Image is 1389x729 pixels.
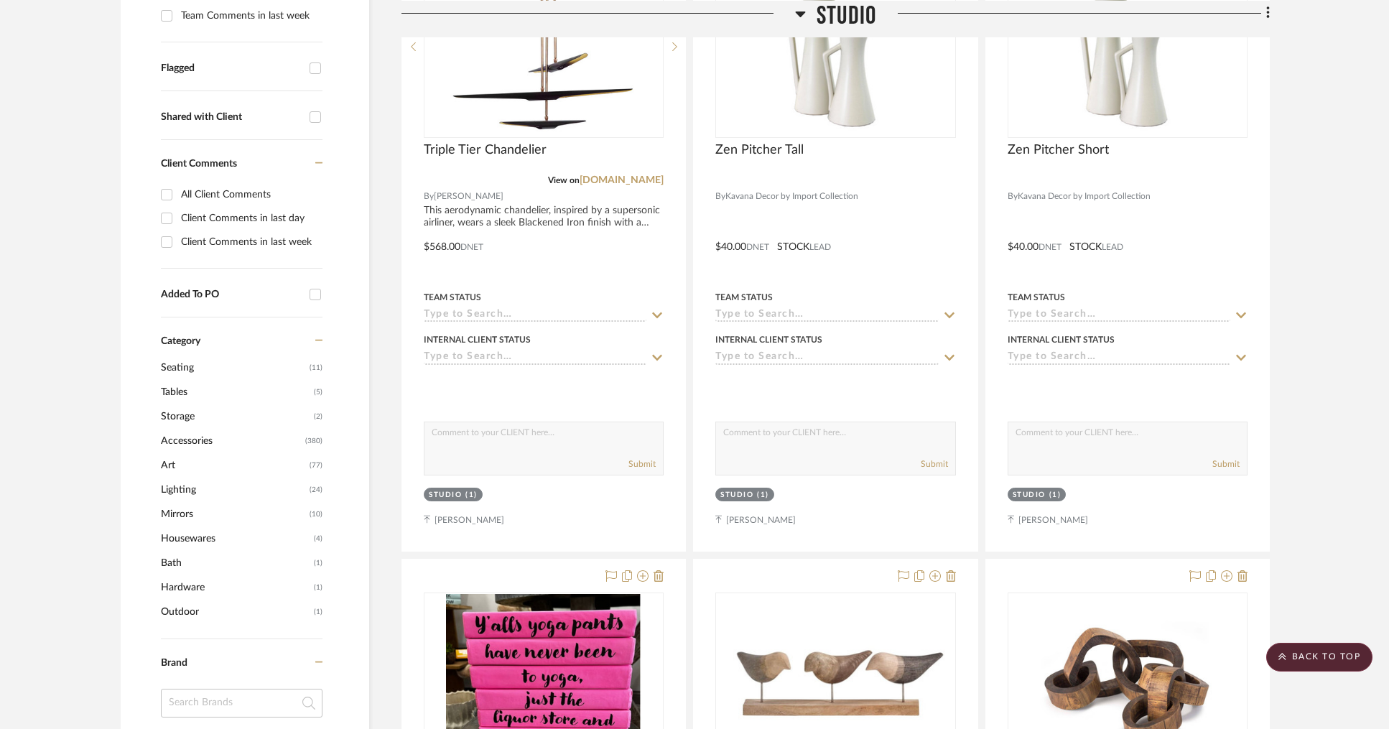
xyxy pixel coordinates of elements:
div: (1) [465,490,478,501]
span: (11) [310,356,322,379]
scroll-to-top-button: BACK TO TOP [1266,643,1372,672]
span: (24) [310,478,322,501]
span: Outdoor [161,600,310,624]
a: [DOMAIN_NAME] [580,175,664,185]
input: Type to Search… [715,351,938,365]
span: Lighting [161,478,306,502]
div: Added To PO [161,289,302,301]
div: Client Comments in last day [181,207,319,230]
span: Zen Pitcher Short [1008,142,1109,158]
span: Hardware [161,575,310,600]
span: Category [161,335,200,348]
div: Team Status [715,291,773,304]
span: (1) [314,576,322,599]
input: Type to Search… [715,309,938,322]
span: [PERSON_NAME] [434,190,503,203]
span: Mirrors [161,502,306,526]
div: Studio [429,490,462,501]
button: Submit [1212,458,1240,470]
span: Accessories [161,429,302,453]
span: Bath [161,551,310,575]
span: (4) [314,527,322,550]
span: Zen Pitcher Tall [715,142,804,158]
input: Type to Search… [1008,309,1230,322]
span: (380) [305,429,322,452]
div: Team Status [424,291,481,304]
input: Type to Search… [424,309,646,322]
span: Kavana Decor by Import Collection [725,190,858,203]
span: Kavana Decor by Import Collection [1018,190,1151,203]
button: Submit [628,458,656,470]
span: By [715,190,725,203]
div: Internal Client Status [424,333,531,346]
input: Type to Search… [1008,351,1230,365]
div: (1) [1049,490,1062,501]
span: View on [548,176,580,185]
div: Flagged [161,62,302,75]
span: (1) [314,600,322,623]
span: (2) [314,405,322,428]
span: Brand [161,658,187,668]
span: (77) [310,454,322,477]
span: By [424,190,434,203]
div: All Client Comments [181,183,319,206]
div: Studio [720,490,753,501]
span: Triple Tier Chandelier [424,142,547,158]
button: Submit [921,458,948,470]
span: (10) [310,503,322,526]
input: Type to Search… [424,351,646,365]
div: Studio [1013,490,1046,501]
div: Internal Client Status [1008,333,1115,346]
span: (1) [314,552,322,575]
div: Client Comments in last week [181,231,319,254]
span: Client Comments [161,159,237,169]
span: Art [161,453,306,478]
span: By [1008,190,1018,203]
input: Search Brands [161,689,322,718]
span: Housewares [161,526,310,551]
span: Seating [161,356,306,380]
span: Storage [161,404,310,429]
span: (5) [314,381,322,404]
div: Team Status [1008,291,1065,304]
span: Tables [161,380,310,404]
div: Internal Client Status [715,333,822,346]
div: Team Comments in last week [181,4,319,27]
div: (1) [757,490,769,501]
div: Shared with Client [161,111,302,124]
